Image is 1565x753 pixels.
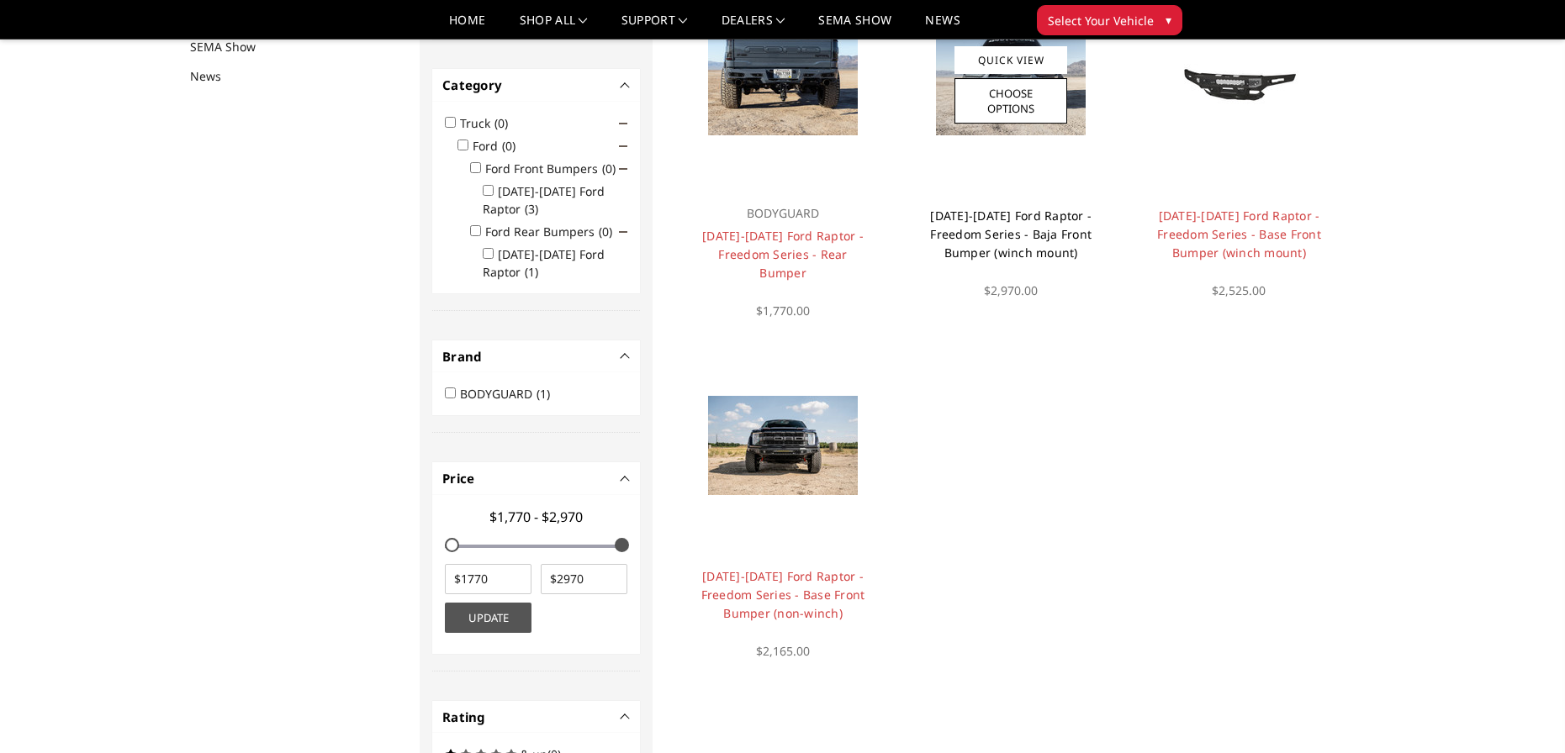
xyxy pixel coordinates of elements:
span: $2,525.00 [1212,282,1266,298]
a: [DATE]-[DATE] Ford Raptor - Freedom Series - Baja Front Bumper (winch mount) [930,208,1092,261]
a: SEMA Show [818,14,891,39]
span: ▾ [1166,11,1171,29]
label: Ford Front Bumpers [485,161,626,176]
h4: Category [442,76,630,95]
a: SEMA Show [190,38,277,55]
a: [DATE]-[DATE] Ford Raptor - Freedom Series - Rear Bumper [702,228,864,281]
span: (1) [525,264,538,280]
span: $2,165.00 [756,643,810,659]
a: Quick View [954,46,1067,74]
label: Ford [473,138,526,154]
p: BODYGUARD [698,203,867,224]
span: Click to show/hide children [619,228,627,236]
span: (0) [602,161,616,176]
h4: Rating [442,708,630,727]
span: Click to show/hide children [619,119,627,128]
button: - [621,81,630,89]
span: $1,770.00 [756,303,810,319]
a: Home [449,14,485,39]
a: News [925,14,960,39]
input: $2970 [541,564,627,594]
button: - [621,713,630,721]
span: (3) [525,201,538,217]
label: [DATE]-[DATE] Ford Raptor [483,246,605,280]
span: $2,970.00 [984,282,1038,298]
label: BODYGUARD [460,386,560,402]
h4: Brand [442,347,630,366]
a: News [190,67,242,85]
input: $1770 [445,564,531,594]
a: [DATE]-[DATE] Ford Raptor - Freedom Series - Base Front Bumper (winch mount) [1157,208,1321,261]
span: Click to show/hide children [619,142,627,150]
span: (1) [537,386,550,402]
a: shop all [520,14,588,39]
a: [DATE]-[DATE] Ford Raptor - Freedom Series - Base Front Bumper (non-winch) [701,568,865,621]
span: Click to show/hide children [619,165,627,173]
span: (0) [494,115,508,131]
button: - [621,474,630,482]
label: [DATE]-[DATE] Ford Raptor [483,183,605,217]
button: - [621,352,630,361]
h4: Price [442,469,630,488]
button: Update [445,603,531,633]
button: Select Your Vehicle [1037,5,1182,35]
span: Select Your Vehicle [1048,12,1154,29]
label: Ford Rear Bumpers [485,224,622,240]
a: Choose Options [954,78,1067,124]
a: Dealers [722,14,785,39]
label: Truck [460,115,518,131]
span: (0) [599,224,612,240]
span: (0) [502,138,515,154]
a: Support [621,14,688,39]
